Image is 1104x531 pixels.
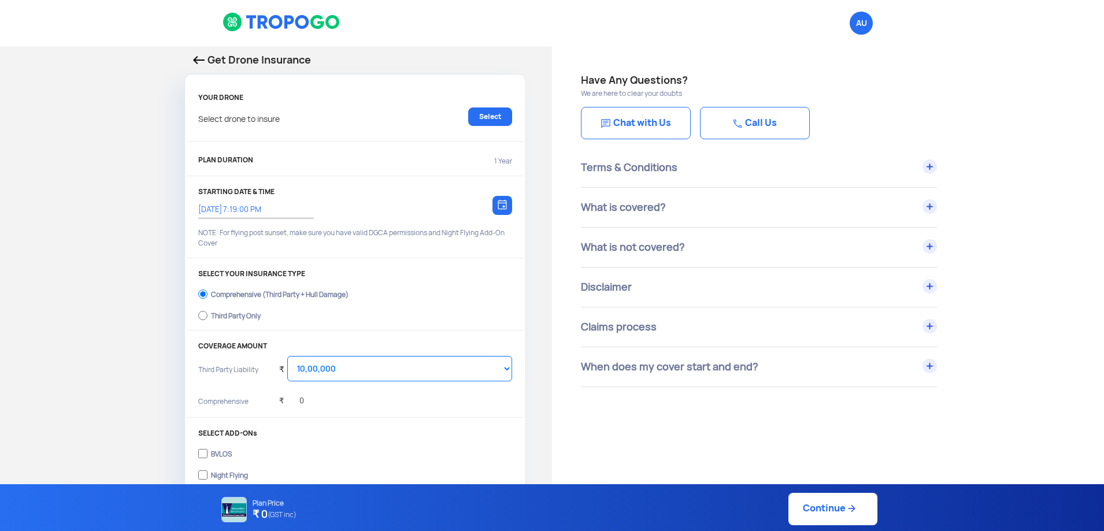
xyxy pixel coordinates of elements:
[211,450,232,455] div: BVLOS
[494,156,512,166] p: 1 Year
[198,107,280,126] p: Select drone to insure
[198,396,271,414] p: Comprehensive
[581,268,937,307] div: Disclaimer
[198,365,271,391] p: Third Party Liability
[211,471,248,476] div: Night Flying
[198,270,512,278] p: SELECT YOUR INSURANCE TYPE
[581,148,937,187] div: Terms & Conditions
[601,119,610,128] img: Chat
[581,88,1075,99] p: We are here to clear your doubts
[498,199,507,210] img: calendar-icon
[581,107,691,139] a: Chat with Us
[253,507,297,522] h4: ₹ 0
[198,94,512,102] p: YOUR DRONE
[279,382,304,414] div: ₹ 0
[279,350,284,382] div: ₹
[223,12,341,32] img: logoHeader.svg
[198,307,208,324] input: Third Party Only
[221,497,247,522] img: NATIONAL
[198,188,512,196] p: STARTING DATE & TIME
[700,107,810,139] a: Call Us
[733,119,742,128] img: Chat
[581,72,1075,88] h4: Have Any Questions?
[788,493,877,525] a: Continue
[211,312,261,317] div: Third Party Only
[198,156,253,166] p: PLAN DURATION
[850,12,873,35] span: Anonymous User
[581,228,937,267] div: What is not covered?
[211,291,349,295] div: Comprehensive (Third Party + Hull Damage)
[581,307,937,347] div: Claims process
[198,286,208,302] input: Comprehensive (Third Party + Hull Damage)
[193,56,205,64] img: Back
[581,188,937,227] div: What is covered?
[581,347,937,387] div: When does my cover start and end?
[268,507,297,522] span: (GST inc)
[468,107,512,126] a: Select
[198,467,208,483] input: Night Flying
[198,228,512,248] p: NOTE: For flying post sunset, make sure you have valid DGCA permissions and Night Flying Add-On C...
[253,499,297,507] p: Plan Price
[198,445,208,462] input: BVLOS
[198,342,512,350] p: COVERAGE AMOUNT
[846,503,857,514] img: ic_arrow_forward_blue.svg
[198,429,512,437] p: SELECT ADD-ONs
[193,52,517,68] p: Get Drone Insurance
